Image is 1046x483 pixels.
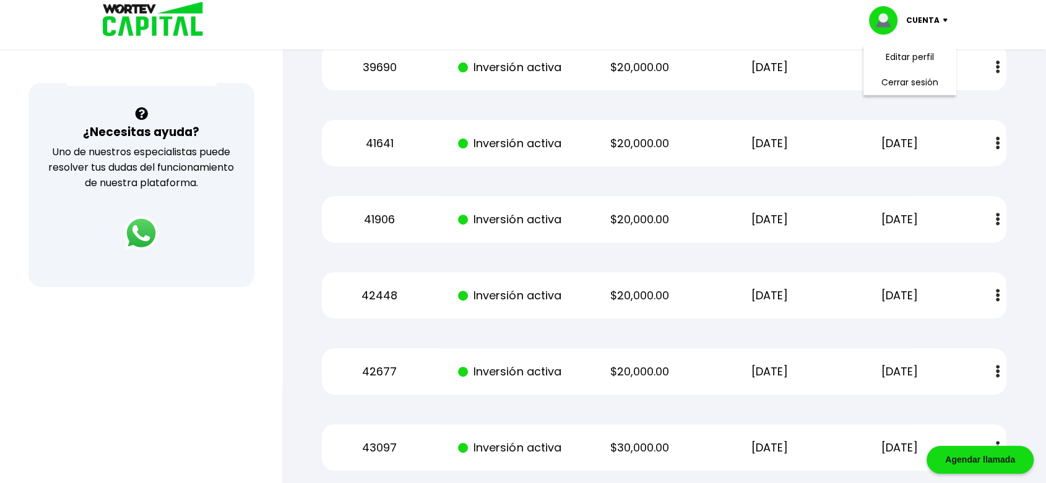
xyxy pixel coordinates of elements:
[585,210,694,229] p: $20,000.00
[585,362,694,381] p: $20,000.00
[585,58,694,77] p: $20,000.00
[860,70,959,95] li: Cerrar sesión
[845,134,954,153] p: [DATE]
[124,216,158,250] img: logos_whatsapp-icon.242b2217.svg
[325,210,434,229] p: 41906
[940,19,956,22] img: icon-down
[845,438,954,457] p: [DATE]
[325,58,434,77] p: 39690
[886,51,934,64] a: Editar perfil
[869,6,906,35] img: profile-image
[455,362,564,381] p: Inversión activa
[83,123,199,141] h3: ¿Necesitas ayuda?
[455,58,564,77] p: Inversión activa
[845,362,954,381] p: [DATE]
[585,286,694,305] p: $20,000.00
[325,134,434,153] p: 41641
[715,134,824,153] p: [DATE]
[325,438,434,457] p: 43097
[455,438,564,457] p: Inversión activa
[325,286,434,305] p: 42448
[455,210,564,229] p: Inversión activa
[715,210,824,229] p: [DATE]
[45,144,238,190] p: Uno de nuestros especialistas puede resolver tus dudas del funcionamiento de nuestra plataforma.
[927,446,1034,474] div: Agendar llamada
[715,58,824,77] p: [DATE]
[455,286,564,305] p: Inversión activa
[845,58,954,77] p: [DATE]
[715,438,824,457] p: [DATE]
[906,11,940,30] p: Cuenta
[585,134,694,153] p: $20,000.00
[455,134,564,153] p: Inversión activa
[845,210,954,229] p: [DATE]
[715,286,824,305] p: [DATE]
[325,362,434,381] p: 42677
[585,438,694,457] p: $30,000.00
[715,362,824,381] p: [DATE]
[845,286,954,305] p: [DATE]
